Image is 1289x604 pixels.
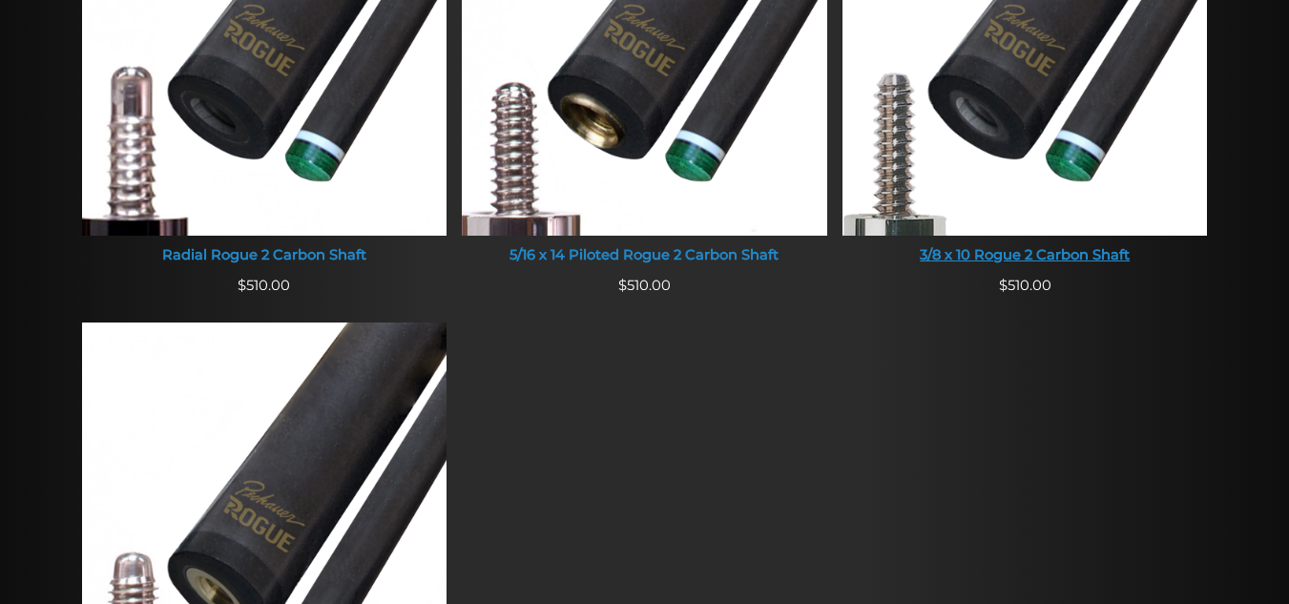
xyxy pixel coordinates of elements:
[999,277,1051,294] span: 510.00
[618,277,671,294] span: 510.00
[82,247,447,264] div: Radial Rogue 2 Carbon Shaft
[462,247,827,264] div: 5/16 x 14 Piloted Rogue 2 Carbon Shaft
[238,277,246,294] span: $
[618,277,627,294] span: $
[842,247,1208,264] div: 3/8 x 10 Rogue 2 Carbon Shaft
[238,277,290,294] span: 510.00
[999,277,1008,294] span: $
